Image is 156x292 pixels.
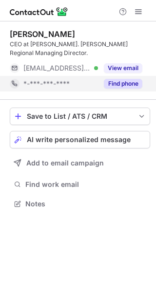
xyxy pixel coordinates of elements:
[27,112,133,120] div: Save to List / ATS / CRM
[10,40,150,57] div: CEO at [PERSON_NAME]. [PERSON_NAME] Regional Managing Director.
[27,136,131,144] span: AI write personalized message
[10,6,68,18] img: ContactOut v5.3.10
[10,154,150,172] button: Add to email campaign
[25,180,146,189] span: Find work email
[26,159,104,167] span: Add to email campaign
[23,64,91,73] span: [EMAIL_ADDRESS][DOMAIN_NAME]
[104,79,142,89] button: Reveal Button
[10,197,150,211] button: Notes
[25,200,146,208] span: Notes
[10,29,75,39] div: [PERSON_NAME]
[104,63,142,73] button: Reveal Button
[10,178,150,191] button: Find work email
[10,131,150,148] button: AI write personalized message
[10,108,150,125] button: save-profile-one-click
